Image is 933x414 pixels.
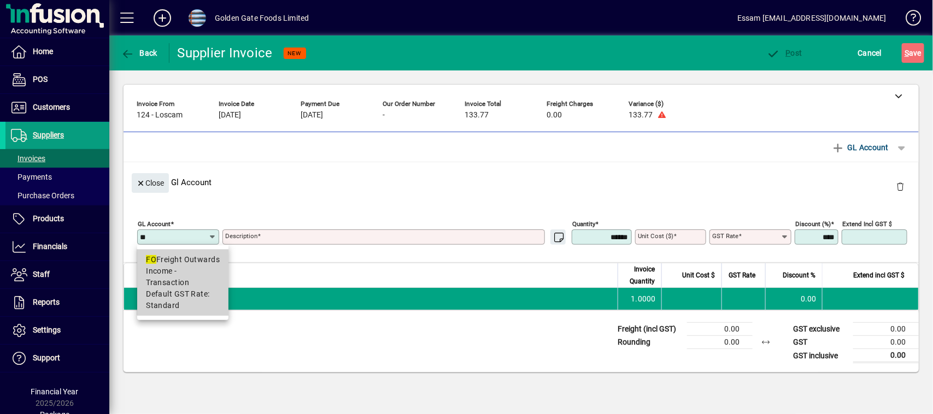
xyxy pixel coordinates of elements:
[109,43,169,63] app-page-header-button: Back
[146,265,220,288] span: Income - Transaction
[146,255,156,264] em: FO
[124,162,919,202] div: Gl Account
[786,49,791,57] span: P
[146,254,220,265] div: Freight Outwards
[682,269,715,281] span: Unit Cost $
[288,50,302,57] span: NEW
[853,336,919,349] td: 0.00
[5,38,109,66] a: Home
[5,66,109,93] a: POS
[5,205,109,233] a: Products
[146,288,220,311] span: Default GST Rate: Standard
[5,261,109,288] a: Staff
[902,43,924,63] button: Save
[5,186,109,205] a: Purchase Orders
[788,349,853,363] td: GST inclusive
[33,214,64,223] span: Products
[853,323,919,336] td: 0.00
[11,154,45,163] span: Invoices
[132,173,169,193] button: Close
[137,111,183,120] span: 124 - Loscam
[855,43,885,63] button: Cancel
[5,233,109,261] a: Financials
[33,131,64,139] span: Suppliers
[11,191,74,200] span: Purchase Orders
[180,8,215,28] button: Profile
[788,336,853,349] td: GST
[31,387,79,396] span: Financial Year
[5,317,109,344] a: Settings
[858,44,882,62] span: Cancel
[547,111,562,120] span: 0.00
[33,103,70,111] span: Customers
[853,349,919,363] td: 0.00
[842,220,892,228] mat-label: Extend incl GST $
[465,111,489,120] span: 133.77
[629,111,653,120] span: 133.77
[5,168,109,186] a: Payments
[5,94,109,121] a: Customers
[383,111,385,120] span: -
[767,49,802,57] span: ost
[219,111,241,120] span: [DATE]
[729,269,755,281] span: GST Rate
[33,326,61,334] span: Settings
[625,263,655,287] span: Invoice Quantity
[129,178,172,187] app-page-header-button: Close
[33,242,67,251] span: Financials
[795,220,831,228] mat-label: Discount (%)
[905,49,909,57] span: S
[618,288,661,310] td: 1.0000
[5,345,109,372] a: Support
[11,173,52,181] span: Payments
[687,323,753,336] td: 0.00
[764,43,805,63] button: Post
[118,43,160,63] button: Back
[215,9,309,27] div: Golden Gate Foods Limited
[136,174,165,192] span: Close
[612,323,687,336] td: Freight (incl GST)
[33,298,60,306] span: Reports
[887,181,913,191] app-page-header-button: Delete
[5,289,109,316] a: Reports
[712,232,738,240] mat-label: GST rate
[33,353,60,362] span: Support
[887,173,913,199] button: Delete
[145,8,180,28] button: Add
[138,220,171,228] mat-label: GL Account
[612,336,687,349] td: Rounding
[5,149,109,168] a: Invoices
[897,2,919,38] a: Knowledge Base
[638,232,673,240] mat-label: Unit Cost ($)
[905,44,922,62] span: ave
[33,75,48,84] span: POS
[121,49,157,57] span: Back
[178,44,273,62] div: Supplier Invoice
[33,270,50,279] span: Staff
[301,111,323,120] span: [DATE]
[687,336,753,349] td: 0.00
[225,232,257,240] mat-label: Description
[765,288,822,310] td: 0.00
[33,47,53,56] span: Home
[137,250,228,316] mat-option: FO Freight Outwards
[788,323,853,336] td: GST exclusive
[783,269,815,281] span: Discount %
[737,9,887,27] div: Essam [EMAIL_ADDRESS][DOMAIN_NAME]
[572,220,595,228] mat-label: Quantity
[853,269,905,281] span: Extend incl GST $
